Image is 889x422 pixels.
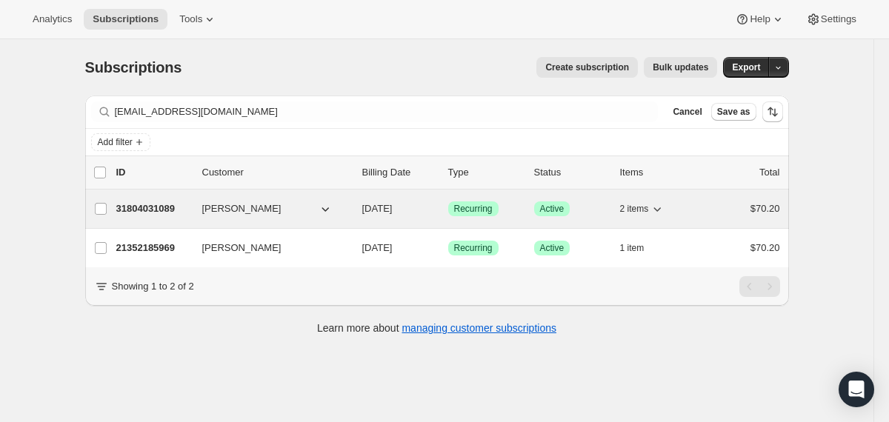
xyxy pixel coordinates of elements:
button: 1 item [620,238,661,258]
span: $70.20 [750,242,780,253]
button: Add filter [91,133,150,151]
div: Open Intercom Messenger [839,372,874,407]
button: Cancel [667,103,707,121]
span: [PERSON_NAME] [202,201,282,216]
button: Create subscription [536,57,638,78]
button: Analytics [24,9,81,30]
p: Status [534,165,608,180]
input: Filter subscribers [115,101,659,122]
div: Type [448,165,522,180]
span: Analytics [33,13,72,25]
button: Help [726,9,793,30]
span: [DATE] [362,203,393,214]
span: Subscriptions [93,13,159,25]
div: Items [620,165,694,180]
p: 31804031089 [116,201,190,216]
span: Active [540,242,565,254]
span: Bulk updates [653,61,708,73]
button: Export [723,57,769,78]
div: IDCustomerBilling DateTypeStatusItemsTotal [116,165,780,180]
button: Subscriptions [84,9,167,30]
span: Help [750,13,770,25]
div: 21352185969[PERSON_NAME][DATE]SuccessRecurringSuccessActive1 item$70.20 [116,238,780,258]
p: Total [759,165,779,180]
span: Add filter [98,136,133,148]
p: ID [116,165,190,180]
p: Customer [202,165,350,180]
span: Recurring [454,203,493,215]
span: Settings [821,13,856,25]
button: Bulk updates [644,57,717,78]
p: Showing 1 to 2 of 2 [112,279,194,294]
span: Subscriptions [85,59,182,76]
a: managing customer subscriptions [402,322,556,334]
button: Settings [797,9,865,30]
p: Billing Date [362,165,436,180]
p: Learn more about [317,321,556,335]
button: Save as [711,103,756,121]
button: [PERSON_NAME] [193,236,342,260]
span: Tools [179,13,202,25]
button: [PERSON_NAME] [193,197,342,221]
span: [PERSON_NAME] [202,241,282,255]
span: Recurring [454,242,493,254]
button: Tools [170,9,226,30]
p: 21352185969 [116,241,190,255]
span: Export [732,61,760,73]
span: Save as [717,106,750,118]
span: Active [540,203,565,215]
span: Create subscription [545,61,629,73]
button: Sort the results [762,101,783,122]
span: 1 item [620,242,645,254]
span: 2 items [620,203,649,215]
span: Cancel [673,106,702,118]
span: [DATE] [362,242,393,253]
button: 2 items [620,198,665,219]
nav: Pagination [739,276,780,297]
span: $70.20 [750,203,780,214]
div: 31804031089[PERSON_NAME][DATE]SuccessRecurringSuccessActive2 items$70.20 [116,198,780,219]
